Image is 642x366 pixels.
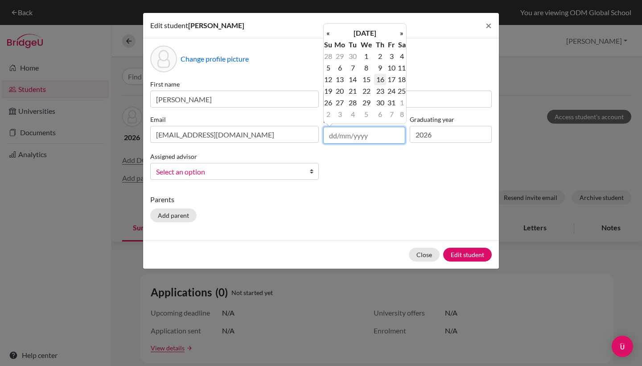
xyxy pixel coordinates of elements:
[323,79,492,89] label: Surname
[324,27,333,39] th: «
[324,62,333,74] td: 5
[374,108,386,120] td: 6
[358,108,374,120] td: 5
[347,85,358,97] td: 21
[333,62,347,74] td: 6
[397,62,406,74] td: 11
[150,79,319,89] label: First name
[397,108,406,120] td: 8
[347,50,358,62] td: 30
[478,13,499,38] button: Close
[347,108,358,120] td: 4
[156,166,301,178] span: Select an option
[397,97,406,108] td: 1
[324,85,333,97] td: 19
[374,74,386,85] td: 16
[612,336,633,357] div: Open Intercom Messenger
[150,115,319,124] label: Email
[358,39,374,50] th: We
[386,97,397,108] td: 31
[324,50,333,62] td: 28
[397,85,406,97] td: 25
[374,85,386,97] td: 23
[397,39,406,50] th: Sa
[358,50,374,62] td: 1
[333,108,347,120] td: 3
[188,21,244,29] span: [PERSON_NAME]
[324,74,333,85] td: 12
[410,115,492,124] label: Graduating year
[150,208,197,222] button: Add parent
[409,248,440,262] button: Close
[150,46,177,72] div: Profile picture
[397,50,406,62] td: 4
[358,74,374,85] td: 15
[386,39,397,50] th: Fr
[358,97,374,108] td: 29
[486,19,492,32] span: ×
[150,21,188,29] span: Edit student
[397,27,406,39] th: »
[397,74,406,85] td: 18
[333,50,347,62] td: 29
[347,62,358,74] td: 7
[347,39,358,50] th: Tu
[333,74,347,85] td: 13
[374,50,386,62] td: 2
[333,97,347,108] td: 27
[374,97,386,108] td: 30
[443,248,492,262] button: Edit student
[333,85,347,97] td: 20
[324,108,333,120] td: 2
[386,85,397,97] td: 24
[333,27,397,39] th: [DATE]
[324,97,333,108] td: 26
[323,127,405,144] input: dd/mm/yyyy
[386,74,397,85] td: 17
[347,74,358,85] td: 14
[333,39,347,50] th: Mo
[150,152,197,161] label: Assigned advisor
[386,108,397,120] td: 7
[347,97,358,108] td: 28
[374,62,386,74] td: 9
[386,50,397,62] td: 3
[358,85,374,97] td: 22
[150,194,492,205] p: Parents
[358,62,374,74] td: 8
[374,39,386,50] th: Th
[386,62,397,74] td: 10
[324,39,333,50] th: Su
